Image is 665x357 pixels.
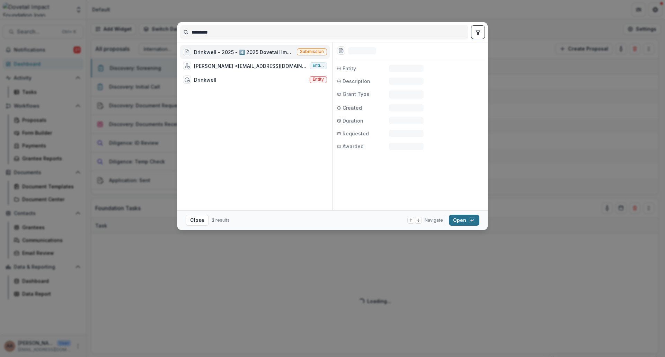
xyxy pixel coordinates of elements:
span: Description [343,78,370,85]
span: Entity [343,65,356,72]
div: [PERSON_NAME] <[EMAIL_ADDRESS][DOMAIN_NAME]> <[EMAIL_ADDRESS][DOMAIN_NAME]> [194,62,307,70]
span: results [215,217,230,223]
span: Requested [343,130,369,137]
span: Entity user [313,63,324,68]
span: Created [343,104,362,111]
span: Awarded [343,143,364,150]
span: 3 [212,217,214,223]
span: Submission [300,49,324,54]
span: Duration [343,117,363,124]
div: Drinkwell [194,76,216,83]
span: Navigate [425,217,443,223]
span: Grant Type [343,90,370,98]
button: Close [186,215,209,226]
div: Drinkwell - 2025 - 4️⃣ 2025 Dovetail Impact Foundation Application [194,48,294,56]
span: Entity [313,77,324,82]
button: Open [449,215,479,226]
button: toggle filters [471,25,485,39]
